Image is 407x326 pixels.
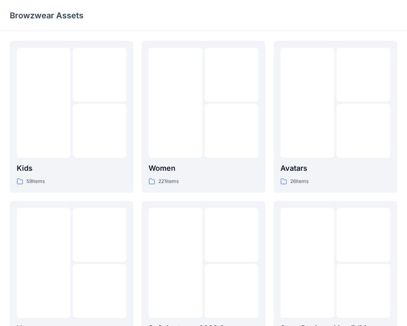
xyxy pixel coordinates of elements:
a: Women221items [142,41,265,193]
p: Women [149,163,258,174]
p: Avatars [280,163,390,174]
a: Kids59items [10,41,133,193]
p: Browzwear Assets [10,10,83,21]
a: Avatars26items [274,41,397,193]
p: 59 items [26,177,45,186]
p: Kids [17,163,127,174]
p: 26 items [290,177,309,186]
p: 221 items [158,177,179,186]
